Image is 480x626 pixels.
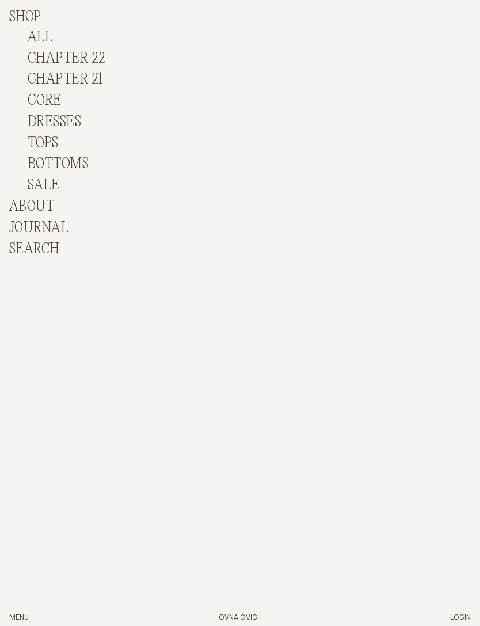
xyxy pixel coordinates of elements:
summary: Shop [9,9,41,26]
a: Home [219,614,262,621]
a: BOTTOMS [28,156,89,172]
a: Search [9,241,60,257]
a: ALL [28,29,52,45]
a: Login [450,614,471,621]
a: DRESSES [28,114,81,130]
button: Open Menu [9,613,29,623]
a: SALE [28,177,60,194]
a: Chapter 21 [28,71,103,88]
a: Chapter 22 [28,51,106,67]
a: TOPS [28,135,59,151]
a: CORE [28,93,62,109]
a: Journal [9,220,68,236]
summary: About [9,199,54,215]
